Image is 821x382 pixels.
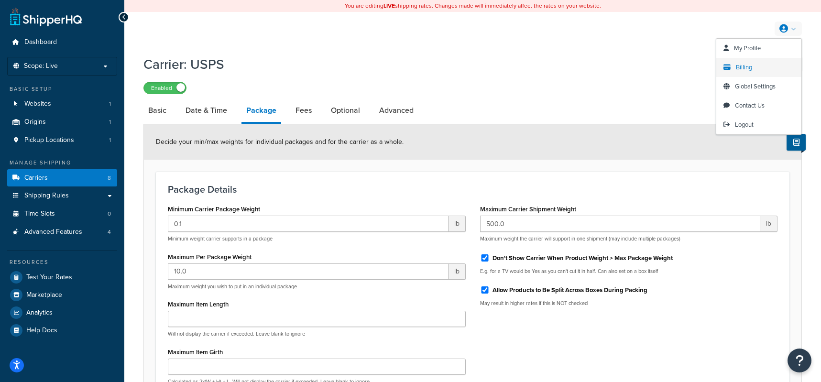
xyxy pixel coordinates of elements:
a: Date & Time [181,99,232,122]
label: Maximum Carrier Shipment Weight [480,206,576,213]
span: My Profile [734,44,761,53]
a: Time Slots0 [7,205,117,223]
b: LIVE [383,1,395,10]
a: Fees [291,99,317,122]
label: Maximum Item Girth [168,349,223,356]
span: 1 [109,136,111,144]
span: Test Your Rates [26,273,72,282]
span: Marketplace [26,291,62,299]
span: Billing [736,63,752,72]
span: Help Docs [26,327,57,335]
span: 8 [108,174,111,182]
span: lb [449,216,466,232]
a: Analytics [7,304,117,321]
p: Maximum weight the carrier will support in one shipment (may include multiple packages) [480,235,778,242]
label: Minimum Carrier Package Weight [168,206,260,213]
li: Origins [7,113,117,131]
a: Websites1 [7,95,117,113]
label: Maximum Per Package Weight [168,253,252,261]
span: Time Slots [24,210,55,218]
a: Test Your Rates [7,269,117,286]
label: Don't Show Carrier When Product Weight > Max Package Weight [493,254,673,262]
p: Minimum weight carrier supports in a package [168,235,466,242]
span: 4 [108,228,111,236]
label: Allow Products to Be Split Across Boxes During Packing [493,286,647,295]
li: Pickup Locations [7,131,117,149]
h1: Carrier: USPS [143,55,748,74]
span: Carriers [24,174,48,182]
span: Global Settings [735,82,776,91]
label: Maximum Item Length [168,301,229,308]
p: Will not display the carrier if exceeded. Leave blank to ignore [168,330,466,338]
a: Optional [326,99,365,122]
h3: Package Details [168,184,777,195]
span: 0 [108,210,111,218]
a: Global Settings [716,77,801,96]
a: Logout [716,115,801,134]
button: Open Resource Center [788,349,811,372]
p: E.g. for a TV would be Yes as you can't cut it in half. Can also set on a box itself [480,268,778,275]
span: lb [449,263,466,280]
a: Advanced Features4 [7,223,117,241]
li: Advanced Features [7,223,117,241]
a: Marketplace [7,286,117,304]
li: Carriers [7,169,117,187]
a: Dashboard [7,33,117,51]
a: Billing [716,58,801,77]
a: Package [241,99,281,124]
span: Dashboard [24,38,57,46]
div: Manage Shipping [7,159,117,167]
li: Time Slots [7,205,117,223]
a: Pickup Locations1 [7,131,117,149]
span: lb [760,216,777,232]
div: Basic Setup [7,85,117,93]
span: Logout [735,120,754,129]
span: Websites [24,100,51,108]
span: Scope: Live [24,62,58,70]
a: Basic [143,99,171,122]
span: Pickup Locations [24,136,74,144]
a: Advanced [374,99,418,122]
div: Resources [7,258,117,266]
span: Analytics [26,309,53,317]
button: Show Help Docs [787,134,806,151]
a: Help Docs [7,322,117,339]
p: May result in higher rates if this is NOT checked [480,300,778,307]
p: Maximum weight you wish to put in an individual package [168,283,466,290]
span: Origins [24,118,46,126]
span: Shipping Rules [24,192,69,200]
li: Websites [7,95,117,113]
span: 1 [109,100,111,108]
span: Decide your min/max weights for individual packages and for the carrier as a whole. [156,137,404,147]
a: Carriers8 [7,169,117,187]
label: Enabled [144,82,186,94]
a: Contact Us [716,96,801,115]
span: Advanced Features [24,228,82,236]
a: Origins1 [7,113,117,131]
a: My Profile [716,39,801,58]
span: Contact Us [735,101,765,110]
a: Shipping Rules [7,187,117,205]
span: 1 [109,118,111,126]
